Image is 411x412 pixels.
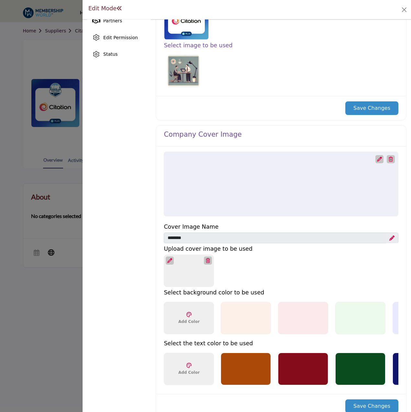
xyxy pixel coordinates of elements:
[164,42,398,49] h3: Select image to be used
[103,51,118,57] span: Status
[178,319,200,325] span: Add Color
[164,233,398,244] input: Enter Company name
[164,289,398,296] h5: Select background color to be used
[164,246,392,252] h5: Upload cover image to be used
[167,55,200,87] img: Citation Logo
[178,370,200,375] span: Add Color
[164,340,398,347] h5: Select the text color to be used
[164,131,242,139] h4: Company Cover Image
[88,5,122,12] h1: Edit Mode
[345,101,398,115] button: Save Changes
[164,223,398,230] h5: Cover Image Name
[400,5,409,14] button: Close
[103,35,138,40] span: Edit Permission
[103,18,122,23] span: Partners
